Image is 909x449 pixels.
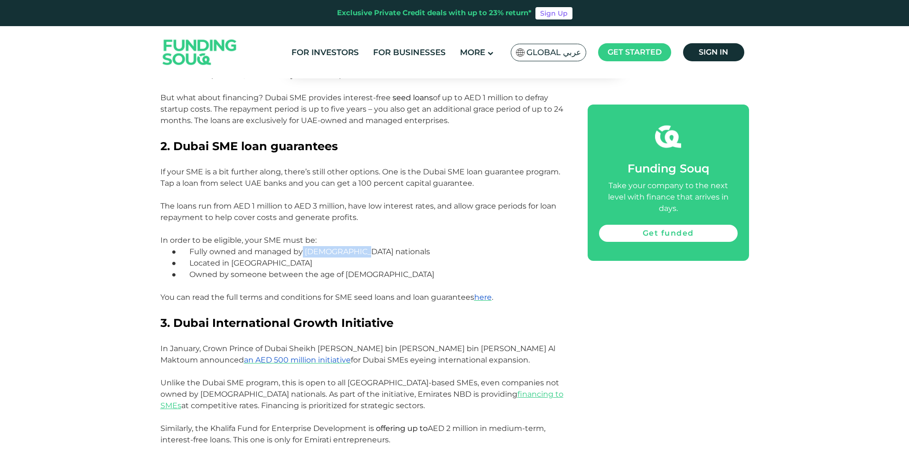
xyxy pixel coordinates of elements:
[535,7,572,19] a: Sign Up
[244,355,351,364] a: an AED 500 million initiative
[160,424,545,444] span: Similarly, the Khalifa Fund for Enterprise Development is AED 2 million in medium-term, interest-...
[160,316,394,330] span: 3. Dubai International Growth Initiative
[516,48,525,57] img: SA Flag
[608,48,662,57] span: Get started
[655,124,681,150] img: fsicon
[526,47,581,58] span: Global عربي
[172,247,190,256] span: ●
[160,293,493,302] span: You can read the full terms and conditions for SME seed loans and loan guarantees .
[172,258,190,267] span: ●
[599,225,738,242] a: Get funded
[393,93,433,102] span: seed loans
[628,162,709,175] span: Funding Souq
[337,8,532,19] div: Exclusive Private Credit deals with up to 23% return*
[599,180,738,214] div: Take your company to the next level with finance that arrives in days.
[160,201,556,222] span: The loans run from AED 1 million to AED 3 million, have low interest rates, and allow grace perio...
[189,270,434,279] span: Owned by someone between the age of [DEMOGRAPHIC_DATA]
[460,48,485,57] span: More
[160,236,317,245] span: In order to be eligible, your SME must be:
[160,378,563,410] span: Unlike the Dubai SME program, this is open to all [GEOGRAPHIC_DATA]-based SMEs, even companies no...
[376,424,428,433] span: offering up to
[683,43,744,61] a: Sign in
[371,45,448,60] a: For Businesses
[474,293,492,302] a: here
[172,270,190,279] span: ●
[699,48,728,57] span: Sign in
[160,139,338,153] span: 2. Dubai SME loan guarantees
[160,344,555,364] span: In January, Crown Prince of Dubai Sheikh [PERSON_NAME] bin [PERSON_NAME] bin [PERSON_NAME] Al Mak...
[189,247,430,256] span: Fully owned and managed by [DEMOGRAPHIC_DATA] nationals
[289,45,361,60] a: For Investors
[160,167,560,188] span: If your SME is a bit further along, there’s still other options. One is the Dubai SME loan guaran...
[153,29,246,76] img: Logo
[189,258,312,267] span: Located in [GEOGRAPHIC_DATA]
[160,93,563,125] span: But what about financing? Dubai SME provides interest-free of up to AED 1 million to defray start...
